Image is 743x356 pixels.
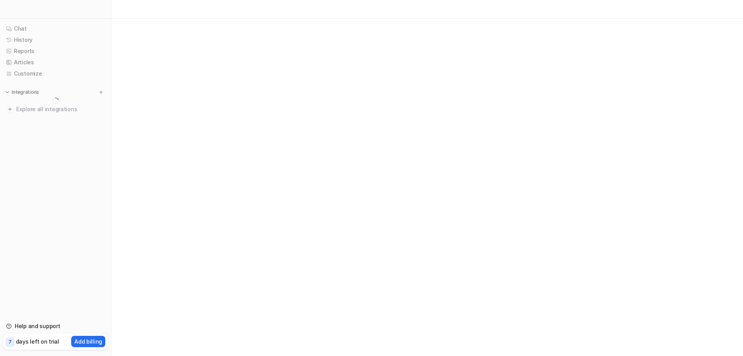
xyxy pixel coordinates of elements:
[71,336,105,347] button: Add billing
[3,46,108,57] a: Reports
[3,23,108,34] a: Chat
[12,89,39,95] p: Integrations
[16,103,105,115] span: Explore all integrations
[9,339,12,346] p: 7
[5,89,10,95] img: expand menu
[3,321,108,332] a: Help and support
[74,337,102,346] p: Add billing
[16,337,59,346] p: days left on trial
[6,105,14,113] img: explore all integrations
[3,88,41,96] button: Integrations
[98,89,104,95] img: menu_add.svg
[3,57,108,68] a: Articles
[3,68,108,79] a: Customize
[3,104,108,115] a: Explore all integrations
[3,34,108,45] a: History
